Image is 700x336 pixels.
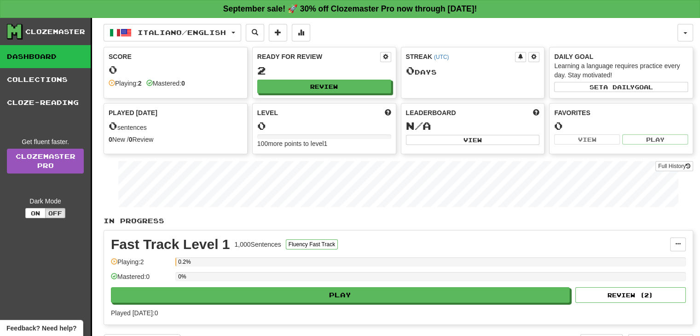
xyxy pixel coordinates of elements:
span: Open feedback widget [6,324,76,333]
span: This week in points, UTC [533,108,539,117]
button: Play [111,287,570,303]
span: N/A [406,119,431,132]
button: On [25,208,46,218]
div: Streak [406,52,515,61]
div: Ready for Review [257,52,380,61]
div: Mastered: 0 [111,272,171,287]
div: 2 [257,65,391,76]
span: Leaderboard [406,108,456,117]
button: View [406,135,540,145]
button: Full History [655,161,693,171]
div: 0 [257,120,391,132]
button: Off [45,208,65,218]
button: Search sentences [246,24,264,41]
span: 0 [109,119,117,132]
div: New / Review [109,135,243,144]
button: Italiano/English [104,24,241,41]
div: 100 more points to level 1 [257,139,391,148]
span: Score more points to level up [385,108,391,117]
button: Review (2) [575,287,686,303]
div: Playing: 2 [111,257,171,272]
span: a daily [603,84,635,90]
strong: September sale! 🚀 30% off Clozemaster Pro now through [DATE]! [223,4,477,13]
div: Playing: [109,79,142,88]
button: Play [622,134,688,145]
div: Fast Track Level 1 [111,238,230,251]
button: Seta dailygoal [554,82,688,92]
strong: 0 [109,136,112,143]
strong: 2 [138,80,142,87]
span: Level [257,108,278,117]
span: Played [DATE]: 0 [111,309,158,317]
button: View [554,134,620,145]
div: sentences [109,120,243,132]
span: Played [DATE] [109,108,157,117]
strong: 0 [181,80,185,87]
div: 0 [109,64,243,75]
strong: 0 [129,136,133,143]
div: Score [109,52,243,61]
span: Italiano / English [138,29,226,36]
button: Review [257,80,391,93]
div: Day s [406,65,540,77]
button: Add sentence to collection [269,24,287,41]
div: Get fluent faster. [7,137,84,146]
span: 0 [406,64,415,77]
button: More stats [292,24,310,41]
div: Learning a language requires practice every day. Stay motivated! [554,61,688,80]
div: 0 [554,120,688,132]
div: Mastered: [146,79,185,88]
button: Fluency Fast Track [286,239,338,249]
div: Favorites [554,108,688,117]
div: Dark Mode [7,197,84,206]
a: ClozemasterPro [7,149,84,174]
div: 1,000 Sentences [235,240,281,249]
a: (UTC) [434,54,449,60]
div: Daily Goal [554,52,688,61]
div: Clozemaster [25,27,85,36]
p: In Progress [104,216,693,226]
